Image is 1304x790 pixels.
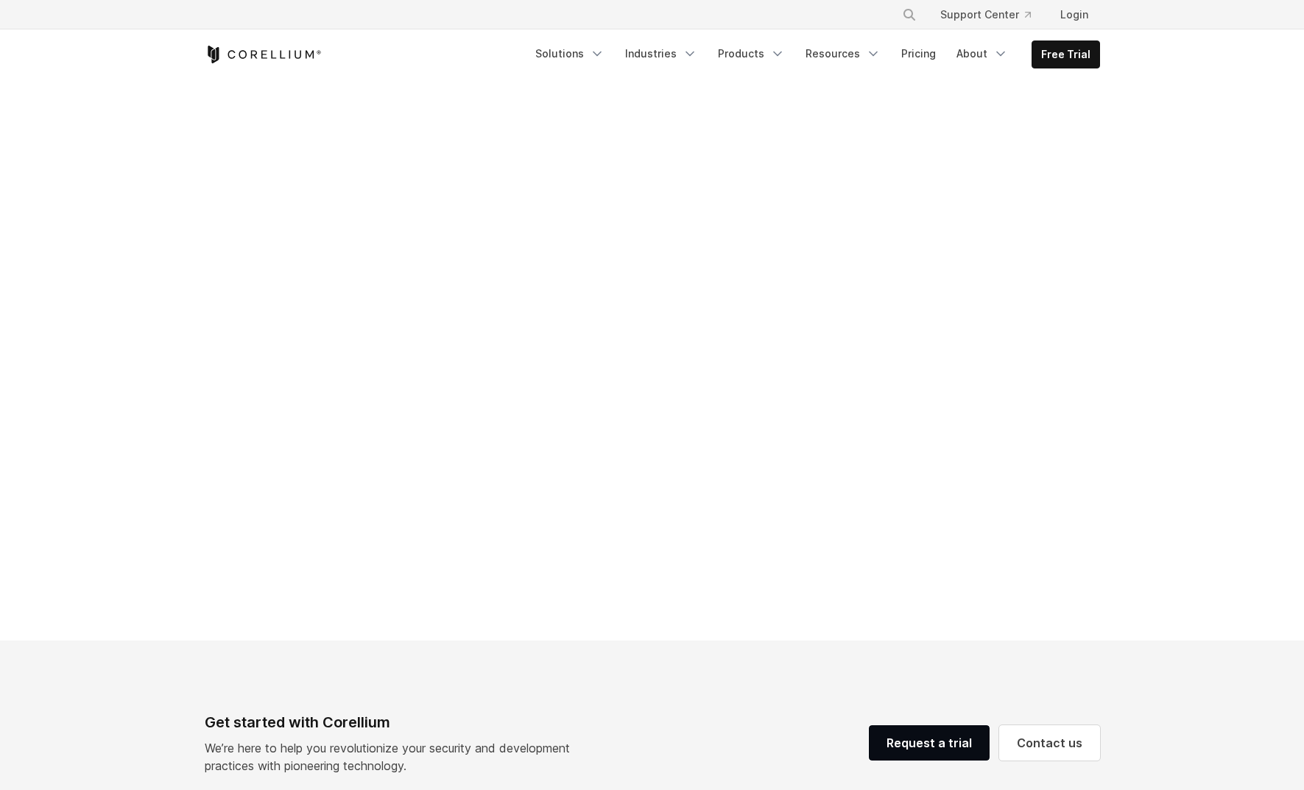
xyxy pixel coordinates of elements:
[892,40,945,67] a: Pricing
[999,725,1100,761] a: Contact us
[884,1,1100,28] div: Navigation Menu
[205,711,582,733] div: Get started with Corellium
[526,40,613,67] a: Solutions
[205,739,582,775] p: We’re here to help you revolutionize your security and development practices with pioneering tech...
[1049,1,1100,28] a: Login
[797,40,889,67] a: Resources
[709,40,794,67] a: Products
[205,46,322,63] a: Corellium Home
[869,725,990,761] a: Request a trial
[928,1,1043,28] a: Support Center
[616,40,706,67] a: Industries
[948,40,1017,67] a: About
[896,1,923,28] button: Search
[1032,41,1099,68] a: Free Trial
[526,40,1100,68] div: Navigation Menu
